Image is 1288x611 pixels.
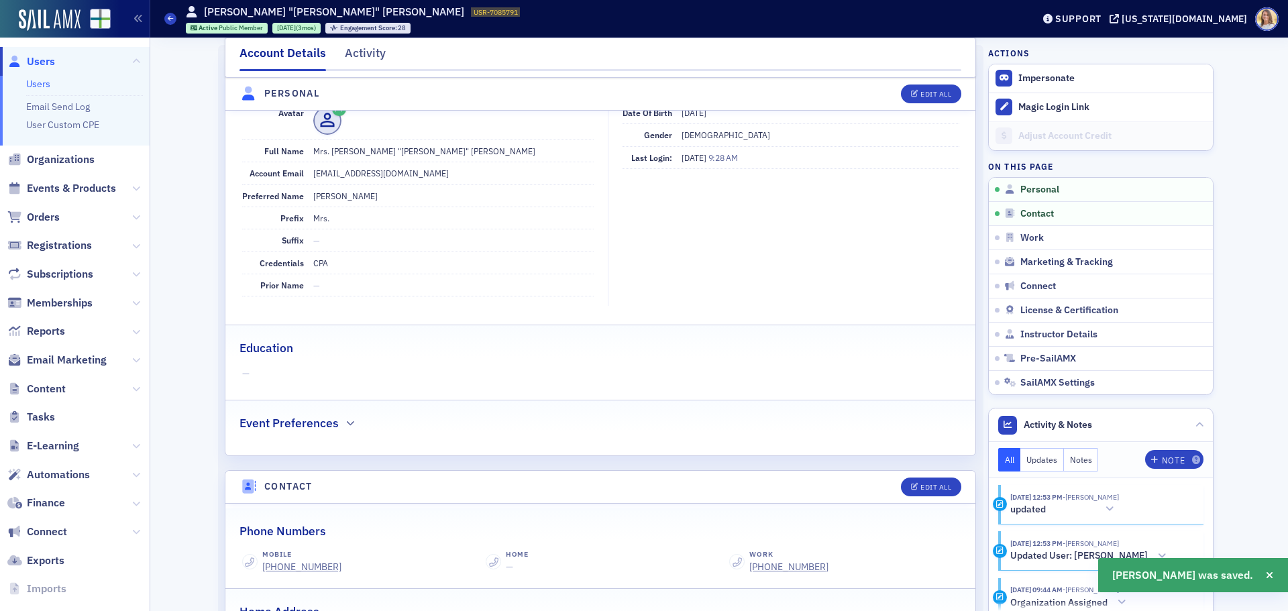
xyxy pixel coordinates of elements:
span: Profile [1255,7,1279,31]
span: Imports [27,581,66,596]
dd: [DEMOGRAPHIC_DATA] [682,124,959,146]
div: Activity [993,590,1007,604]
a: Email Send Log [26,101,90,113]
span: Last Login: [631,152,672,163]
button: [US_STATE][DOMAIN_NAME] [1110,14,1252,23]
div: Mobile [262,549,341,560]
span: Connect [27,524,67,539]
a: Registrations [7,238,92,253]
span: — [313,235,320,245]
a: Finance [7,496,65,510]
button: Updated User: [PERSON_NAME] [1010,549,1171,563]
button: Edit All [901,478,961,496]
div: Support [1055,13,1102,25]
span: Account Email [250,168,304,178]
button: updated [1010,502,1119,516]
a: E-Learning [7,439,79,453]
span: Exports [27,553,64,568]
dd: [PERSON_NAME] [313,185,594,207]
div: Magic Login Link [1018,101,1206,113]
h5: updated [1010,504,1046,516]
div: Engagement Score: 28 [325,23,411,34]
span: Bethany Booth [1063,539,1119,548]
span: Work [1020,232,1044,244]
div: Edit All [920,484,951,491]
div: 2025-06-06 00:00:00 [272,23,321,34]
span: [DATE] [277,23,296,32]
span: Personal [1020,184,1059,196]
div: Adjust Account Credit [1018,130,1206,142]
h4: Actions [988,47,1030,59]
h5: Organization Assigned [1010,597,1108,609]
span: Automations [27,467,90,482]
span: Orders [27,210,60,225]
a: Subscriptions [7,267,93,282]
a: Automations [7,467,90,482]
div: [PHONE_NUMBER] [749,560,828,574]
div: 28 [340,25,407,32]
a: Reports [7,324,65,339]
span: — [242,367,959,381]
a: Users [7,54,55,69]
span: Preferred Name [242,190,304,201]
span: USR-7085791 [474,7,518,17]
span: Public Member [219,23,263,32]
a: Organizations [7,152,95,167]
a: Orders [7,210,60,225]
a: View Homepage [80,9,111,32]
span: — [506,561,513,573]
div: Activity [345,44,386,69]
span: [PERSON_NAME] was saved. [1112,567,1253,584]
div: Active: Active: Public Member [186,23,268,34]
span: Suffix [282,235,304,245]
span: SailAMX Settings [1020,377,1095,389]
span: Date of Birth [623,107,672,118]
a: Tasks [7,410,55,425]
a: [PHONE_NUMBER] [262,560,341,574]
dd: [EMAIL_ADDRESS][DOMAIN_NAME] [313,162,594,184]
button: Updates [1020,448,1064,471]
span: Reports [27,324,65,339]
button: Magic Login Link [989,93,1213,121]
img: SailAMX [90,9,111,30]
button: Organization Assigned [1010,596,1131,610]
img: SailAMX [19,9,80,31]
h2: Education [239,339,293,357]
h4: Contact [264,480,313,494]
span: Connect [1020,280,1056,292]
span: [DATE] [682,152,708,163]
span: [DATE] [682,107,706,118]
button: Note [1145,450,1203,469]
time: 10/1/2025 12:53 PM [1010,492,1063,502]
button: Impersonate [1018,72,1075,85]
span: Instructor Details [1020,329,1097,341]
a: Active Public Member [191,23,264,32]
div: Activity [993,544,1007,558]
a: Content [7,382,66,396]
a: Exports [7,553,64,568]
h5: Updated User: [PERSON_NAME] [1010,550,1148,562]
div: Work [749,549,828,560]
span: Active [199,23,219,32]
dd: CPA [313,252,594,274]
a: Adjust Account Credit [989,121,1213,150]
div: Update [993,497,1007,511]
span: Events & Products [27,181,116,196]
a: Imports [7,581,66,596]
span: Registrations [27,238,92,253]
div: Edit All [920,91,951,98]
span: — [313,280,320,290]
span: Finance [27,496,65,510]
div: [US_STATE][DOMAIN_NAME] [1122,13,1247,25]
span: Contact [1020,208,1054,220]
span: Credentials [260,258,304,268]
a: Users [26,78,50,90]
a: Events & Products [7,181,116,196]
span: Tasks [27,410,55,425]
span: Prefix [280,213,304,223]
span: Bethany Booth [1063,492,1119,502]
dd: Mrs. [313,207,594,229]
span: Pre-SailAMX [1020,353,1076,365]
